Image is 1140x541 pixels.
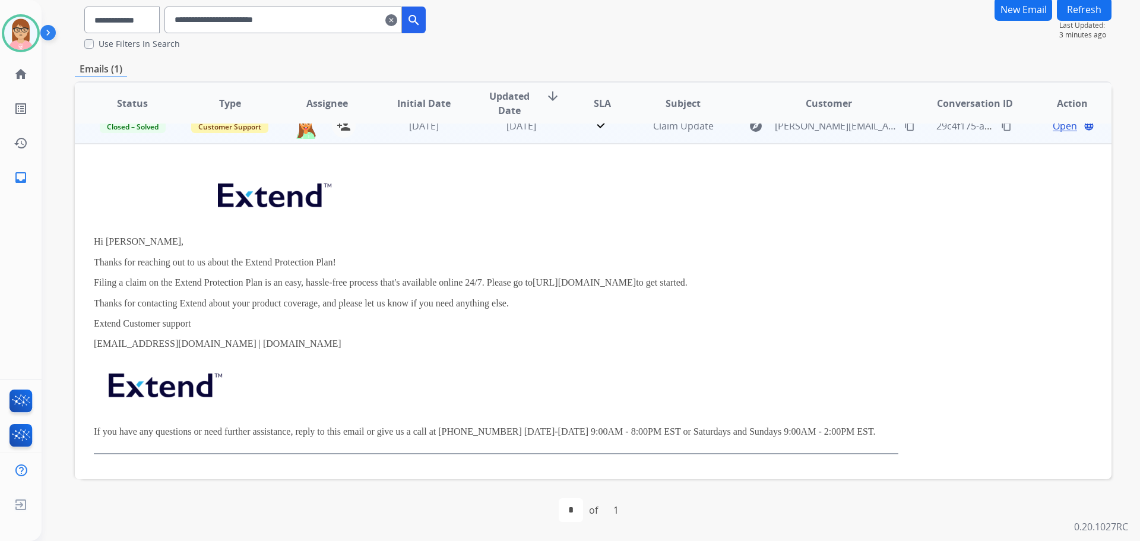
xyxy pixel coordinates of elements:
[1074,520,1128,534] p: 0.20.1027RC
[806,96,852,110] span: Customer
[94,359,234,406] img: extend.png
[546,89,560,103] mat-icon: arrow_downward
[94,257,898,268] p: Thanks for reaching out to us about the Extend Protection Plan!
[100,121,166,133] span: Closed – Solved
[1014,83,1111,124] th: Action
[1001,121,1012,131] mat-icon: content_copy
[306,96,348,110] span: Assignee
[94,318,898,329] p: Extend Customer support
[397,96,451,110] span: Initial Date
[337,119,351,133] mat-icon: person_add
[936,119,1114,132] span: 29c4f175-a703-467a-a465-978f5bbb1c1c
[483,89,537,118] span: Updated Date
[589,503,598,517] div: of
[749,119,763,133] mat-icon: explore
[1084,121,1094,131] mat-icon: language
[191,121,268,133] span: Customer Support
[407,13,421,27] mat-icon: search
[409,119,439,132] span: [DATE]
[94,338,898,349] p: [EMAIL_ADDRESS][DOMAIN_NAME] | [DOMAIN_NAME]
[203,169,343,216] img: extend.png
[604,498,628,522] div: 1
[1053,119,1077,133] span: Open
[506,119,536,132] span: [DATE]
[666,96,701,110] span: Subject
[775,119,897,133] span: [PERSON_NAME][EMAIL_ADDRESS][DOMAIN_NAME]
[595,117,609,131] mat-icon: check
[594,96,611,110] span: SLA
[14,102,28,116] mat-icon: list_alt
[99,38,180,50] label: Use Filters In Search
[4,17,37,50] img: avatar
[75,62,127,77] p: Emails (1)
[904,121,915,131] mat-icon: content_copy
[533,277,636,287] a: [URL][DOMAIN_NAME]
[385,13,397,27] mat-icon: clear
[14,136,28,150] mat-icon: history
[294,114,318,139] img: agent-avatar
[653,119,714,132] span: Claim Update
[937,96,1013,110] span: Conversation ID
[1059,30,1111,40] span: 3 minutes ago
[94,277,898,288] p: Filing a claim on the Extend Protection Plan is an easy, hassle-free process that's available onl...
[94,426,898,437] p: If you have any questions or need further assistance, reply to this email or give us a call at [P...
[14,67,28,81] mat-icon: home
[1059,21,1111,30] span: Last Updated:
[117,96,148,110] span: Status
[94,298,898,309] p: Thanks for contacting Extend about your product coverage, and please let us know if you need anyt...
[14,170,28,185] mat-icon: inbox
[94,236,898,247] p: Hi [PERSON_NAME],
[219,96,241,110] span: Type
